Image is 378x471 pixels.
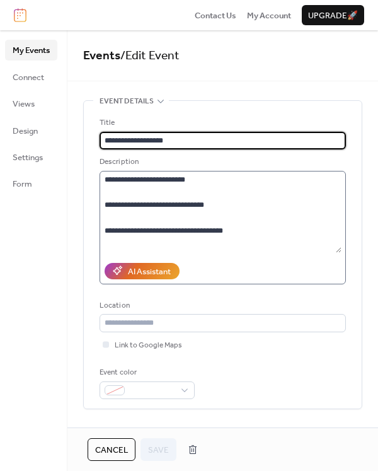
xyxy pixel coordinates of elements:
img: logo [14,8,26,22]
a: Design [5,120,57,141]
a: Views [5,93,57,113]
a: My Account [247,9,291,21]
span: Date and time [100,424,153,437]
a: Contact Us [195,9,236,21]
span: My Events [13,44,50,57]
a: Connect [5,67,57,87]
span: Event details [100,95,154,108]
span: Settings [13,151,43,164]
span: Views [13,98,35,110]
span: Link to Google Maps [115,339,182,352]
a: Settings [5,147,57,167]
div: Description [100,156,343,168]
a: Form [5,173,57,194]
a: My Events [5,40,57,60]
span: My Account [247,9,291,22]
button: Cancel [88,438,135,461]
div: Title [100,117,343,129]
a: Events [83,44,120,67]
span: / Edit Event [120,44,180,67]
div: Location [100,299,343,312]
div: AI Assistant [128,265,171,278]
span: Design [13,125,38,137]
span: Upgrade 🚀 [308,9,358,22]
button: Upgrade🚀 [302,5,364,25]
span: Connect [13,71,44,84]
button: AI Assistant [105,263,180,279]
span: Form [13,178,32,190]
div: Event color [100,366,192,379]
span: Cancel [95,444,128,456]
span: Contact Us [195,9,236,22]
